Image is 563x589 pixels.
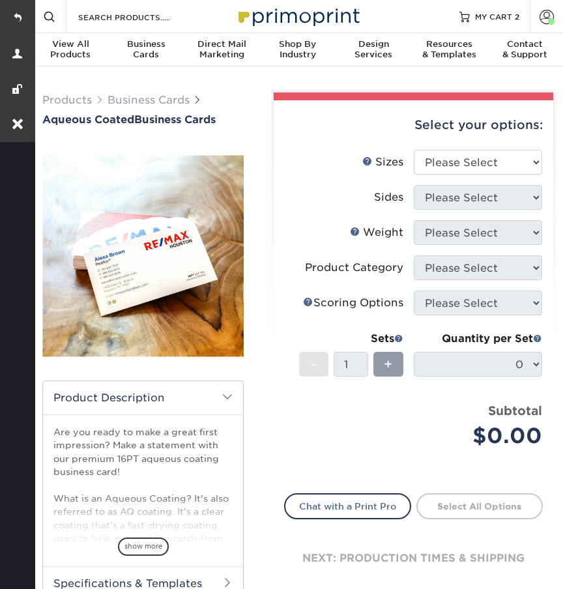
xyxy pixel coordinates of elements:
span: 2 [515,12,519,21]
a: Products [42,94,92,106]
div: Cards [108,39,184,60]
span: - [311,354,317,374]
strong: Subtotal [488,403,542,418]
img: Primoprint [233,2,363,30]
input: SEARCH PRODUCTS..... [77,9,204,25]
span: show more [118,538,169,555]
img: Aqueous Coated 01 [42,155,244,356]
div: & Templates [411,39,487,60]
a: Chat with a Print Pro [284,493,411,519]
div: Industry [260,39,336,60]
span: View All [33,39,108,50]
span: Contact [487,39,563,50]
div: $0.00 [424,420,542,452]
span: Business [108,39,184,50]
span: Design [336,39,411,50]
div: Services [336,39,411,60]
div: Scoring Options [303,295,403,311]
a: DesignServices [336,33,411,68]
div: Weight [350,225,403,240]
a: Contact& Support [487,33,563,68]
a: BusinessCards [108,33,184,68]
a: View AllProducts [33,33,108,68]
div: Select your options: [284,100,543,150]
div: Sets [299,331,403,347]
a: Select All Options [416,493,543,519]
a: Aqueous CoatedBusiness Cards [42,113,244,126]
a: Shop ByIndustry [260,33,336,68]
span: Shop By [260,39,336,50]
div: Sizes [362,154,403,170]
a: Business Cards [108,94,190,106]
div: Quantity per Set [414,331,542,347]
div: Product Category [305,260,403,276]
div: & Support [487,39,563,60]
a: Resources& Templates [411,33,487,68]
div: Marketing [184,39,260,60]
h1: Business Cards [42,113,244,126]
span: MY CART [475,11,512,22]
span: Aqueous Coated [42,113,134,126]
a: Direct MailMarketing [184,33,260,68]
span: Direct Mail [184,39,260,50]
div: Products [33,39,108,60]
div: Sides [374,190,403,205]
span: + [384,354,392,374]
h2: Product Description [43,381,243,414]
span: Resources [411,39,487,50]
